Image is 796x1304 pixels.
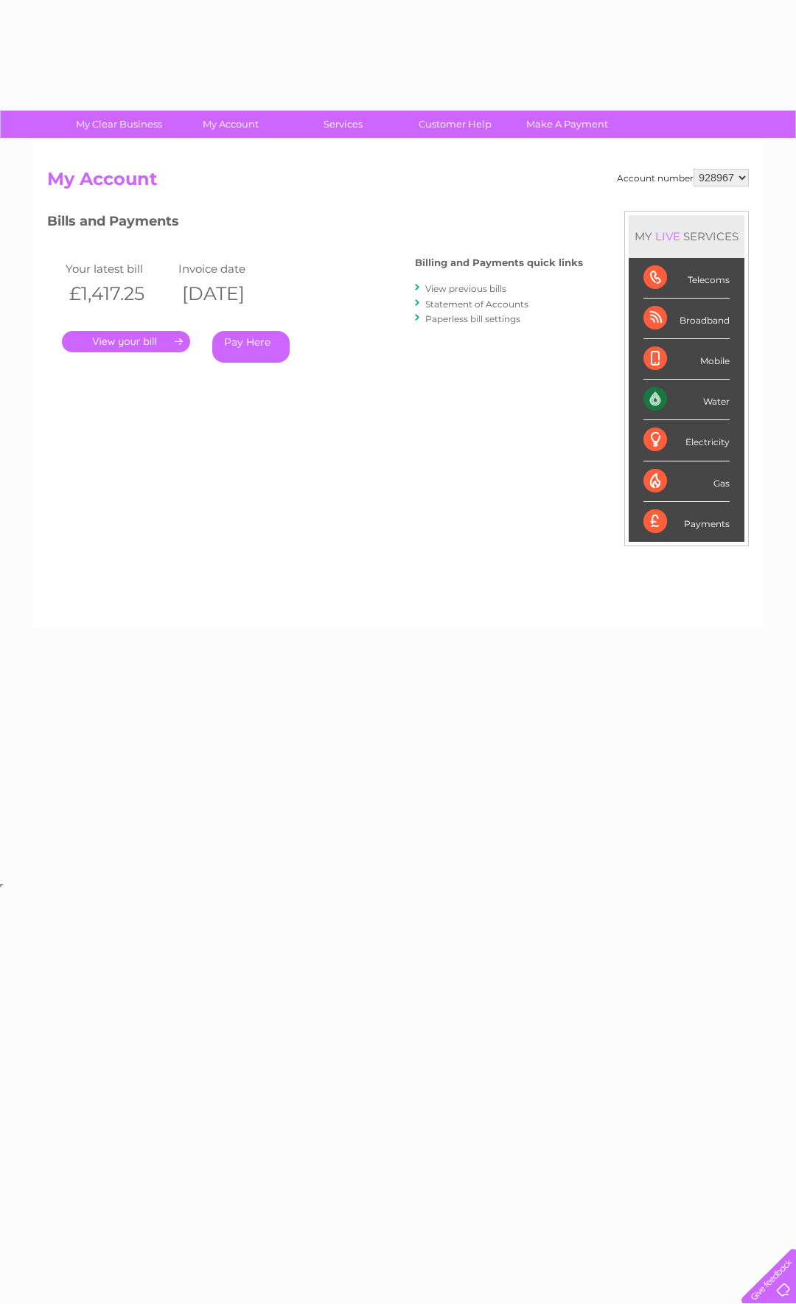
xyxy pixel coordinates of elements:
[62,259,175,279] td: Your latest bill
[47,211,583,237] h3: Bills and Payments
[643,380,730,420] div: Water
[506,111,628,138] a: Make A Payment
[425,283,506,294] a: View previous bills
[415,257,583,268] h4: Billing and Payments quick links
[643,258,730,299] div: Telecoms
[643,299,730,339] div: Broadband
[643,461,730,502] div: Gas
[652,229,683,243] div: LIVE
[617,169,749,186] div: Account number
[175,259,287,279] td: Invoice date
[394,111,516,138] a: Customer Help
[62,331,190,352] a: .
[170,111,292,138] a: My Account
[425,313,520,324] a: Paperless bill settings
[425,299,528,310] a: Statement of Accounts
[58,111,180,138] a: My Clear Business
[643,339,730,380] div: Mobile
[212,331,290,363] a: Pay Here
[643,502,730,542] div: Payments
[47,169,749,197] h2: My Account
[282,111,404,138] a: Services
[62,279,175,309] th: £1,417.25
[175,279,287,309] th: [DATE]
[643,420,730,461] div: Electricity
[629,215,744,257] div: MY SERVICES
